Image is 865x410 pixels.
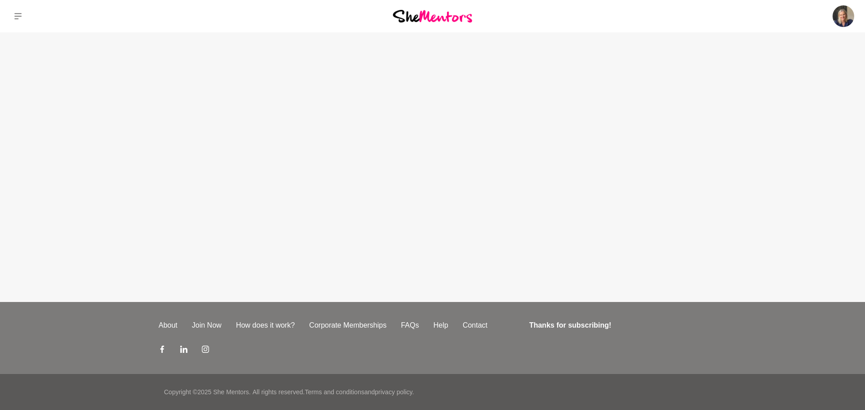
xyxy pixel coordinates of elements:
p: All rights reserved. and . [252,387,414,397]
a: privacy policy [375,388,412,396]
a: Help [426,320,455,331]
a: About [151,320,185,331]
img: She Mentors Logo [393,10,472,22]
h4: Thanks for subscribing! [529,320,701,331]
a: LinkedIn [180,345,187,356]
img: Jocelyn Robinson [833,5,854,27]
a: Terms and conditions [305,388,364,396]
p: Copyright © 2025 She Mentors . [164,387,250,397]
a: How does it work? [229,320,302,331]
a: Join Now [185,320,229,331]
a: Corporate Memberships [302,320,394,331]
a: FAQs [394,320,426,331]
a: Facebook [159,345,166,356]
a: Instagram [202,345,209,356]
a: Contact [455,320,495,331]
